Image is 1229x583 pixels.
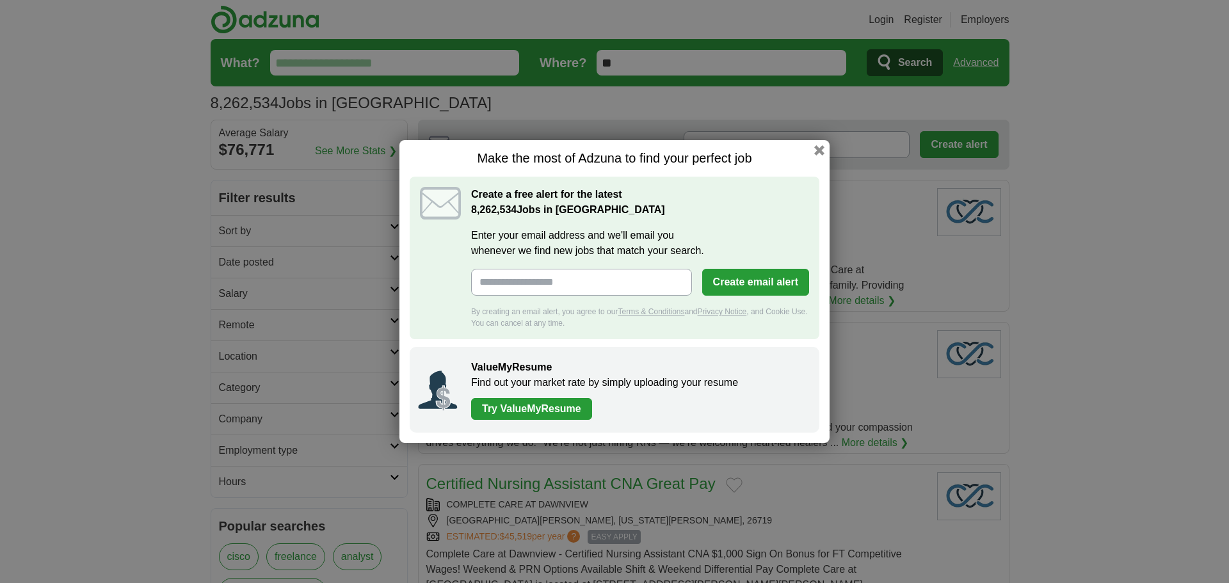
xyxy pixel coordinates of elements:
[618,307,684,316] a: Terms & Conditions
[420,187,461,220] img: icon_email.svg
[698,307,747,316] a: Privacy Notice
[471,306,809,329] div: By creating an email alert, you agree to our and , and Cookie Use. You can cancel at any time.
[471,375,807,390] p: Find out your market rate by simply uploading your resume
[471,228,809,259] label: Enter your email address and we'll email you whenever we find new jobs that match your search.
[471,398,592,420] a: Try ValueMyResume
[471,204,665,215] strong: Jobs in [GEOGRAPHIC_DATA]
[702,269,809,296] button: Create email alert
[410,150,819,166] h1: Make the most of Adzuna to find your perfect job
[471,360,807,375] h2: ValueMyResume
[471,187,809,218] h2: Create a free alert for the latest
[471,202,517,218] span: 8,262,534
